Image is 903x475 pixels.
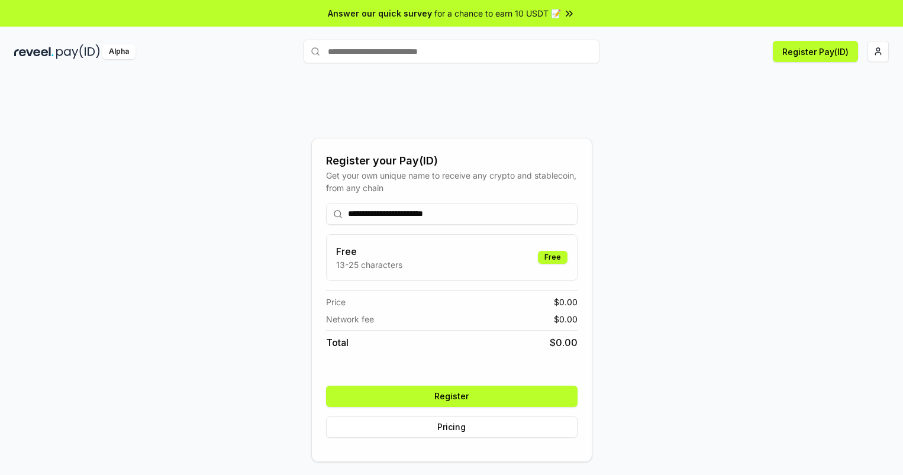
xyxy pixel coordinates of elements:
[326,416,578,438] button: Pricing
[326,153,578,169] div: Register your Pay(ID)
[102,44,136,59] div: Alpha
[538,251,567,264] div: Free
[554,296,578,308] span: $ 0.00
[326,313,374,325] span: Network fee
[434,7,561,20] span: for a chance to earn 10 USDT 📝
[56,44,100,59] img: pay_id
[326,335,349,350] span: Total
[326,386,578,407] button: Register
[550,335,578,350] span: $ 0.00
[336,244,402,258] h3: Free
[326,169,578,194] div: Get your own unique name to receive any crypto and stablecoin, from any chain
[773,41,858,62] button: Register Pay(ID)
[336,258,402,271] p: 13-25 characters
[326,296,346,308] span: Price
[328,7,432,20] span: Answer our quick survey
[14,44,54,59] img: reveel_dark
[554,313,578,325] span: $ 0.00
